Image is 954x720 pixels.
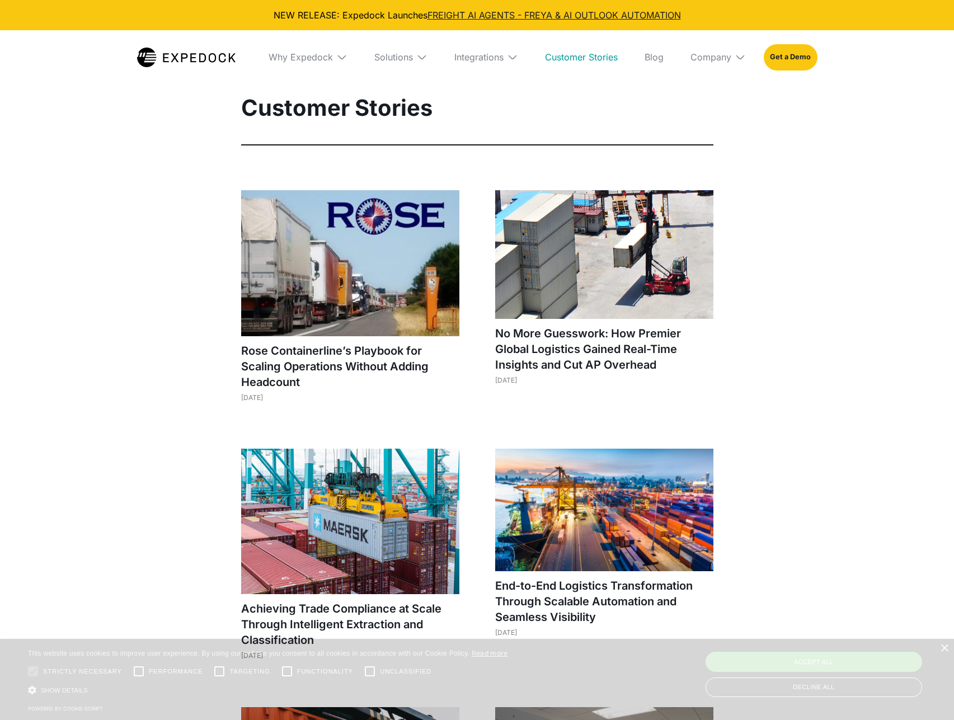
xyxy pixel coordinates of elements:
[636,30,673,84] a: Blog
[380,667,431,676] span: Unclassified
[241,449,459,671] a: Achieving Trade Compliance at Scale Through Intelligent Extraction and Classification[DATE]
[297,667,353,676] span: Functionality
[682,30,755,84] div: Company
[241,601,459,648] h1: Achieving Trade Compliance at Scale Through Intelligent Extraction and Classification
[536,30,627,84] a: Customer Stories
[269,51,333,63] div: Why Expedock
[445,30,527,84] div: Integrations
[241,393,459,402] div: [DATE]
[365,30,436,84] div: Solutions
[241,190,459,413] a: Rose Containerline’s Playbook for Scaling Operations Without Adding Headcount[DATE]
[149,667,203,676] span: Performance
[495,628,713,637] div: [DATE]
[28,650,469,657] span: This website uses cookies to improve user experience. By using our website you consent to all coo...
[706,652,922,672] div: Accept all
[940,644,948,653] div: Close
[472,649,508,657] a: Read more
[427,10,681,21] a: FREIGHT AI AGENTS - FREYA & AI OUTLOOK AUTOMATION
[495,376,713,384] div: [DATE]
[241,343,459,390] h1: Rose Containerline’s Playbook for Scaling Operations Without Adding Headcount
[495,578,713,625] h1: End-to-End Logistics Transformation Through Scalable Automation and Seamless Visibility
[454,51,504,63] div: Integrations
[706,677,922,697] div: Decline all
[43,667,122,676] span: Strictly necessary
[690,51,731,63] div: Company
[229,667,270,676] span: Targeting
[495,326,713,373] h1: No More Guesswork: How Premier Global Logistics Gained Real-Time Insights and Cut AP Overhead
[260,30,356,84] div: Why Expedock
[495,449,713,648] a: End-to-End Logistics Transformation Through Scalable Automation and Seamless Visibility[DATE]
[495,190,713,396] a: No More Guesswork: How Premier Global Logistics Gained Real-Time Insights and Cut AP Overhead[DATE]
[9,9,945,21] div: NEW RELEASE: Expedock Launches
[28,705,103,712] a: Powered by cookie-script
[764,44,817,70] a: Get a Demo
[28,684,508,696] div: Show details
[374,51,413,63] div: Solutions
[241,94,713,122] h1: Customer Stories
[41,687,88,694] span: Show details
